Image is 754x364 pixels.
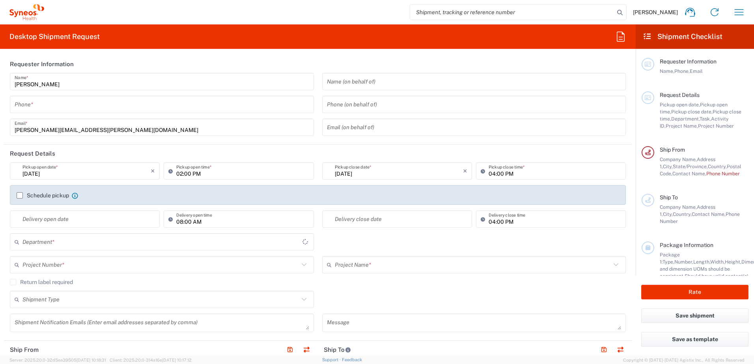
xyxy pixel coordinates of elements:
[710,259,725,265] span: Width,
[660,194,678,201] span: Ship To
[663,259,674,265] span: Type,
[671,109,713,115] span: Pickup close date,
[660,242,713,248] span: Package Information
[674,68,690,74] span: Phone,
[463,165,467,177] i: ×
[342,357,362,362] a: Feedback
[10,346,39,354] h2: Ship From
[641,332,748,347] button: Save as template
[10,279,73,285] label: Return label required
[673,211,692,217] span: Country,
[623,357,745,364] span: Copyright © [DATE]-[DATE] Agistix Inc., All Rights Reserved
[660,102,700,108] span: Pickup open date,
[706,171,740,176] span: Phone Number
[660,156,697,162] span: Company Name,
[641,308,748,323] button: Save shipment
[641,285,748,299] button: Rate
[660,68,674,74] span: Name,
[633,9,678,16] span: [PERSON_NAME]
[110,358,192,362] span: Client: 2025.20.0-314a16e
[322,357,342,362] a: Support
[9,32,100,41] h2: Desktop Shipment Request
[690,68,703,74] span: Email
[410,5,614,20] input: Shipment, tracking or reference number
[660,58,717,65] span: Requester Information
[660,92,700,98] span: Request Details
[162,358,192,362] span: [DATE] 10:17:12
[660,252,680,265] span: Package 1:
[77,358,106,362] span: [DATE] 10:18:31
[660,204,697,210] span: Company Name,
[708,163,727,169] span: Country,
[9,358,106,362] span: Server: 2025.20.0-32d5ea39505
[698,123,734,129] span: Project Number
[671,116,700,122] span: Department,
[10,150,55,158] h2: Request Details
[673,163,708,169] span: State/Province,
[692,211,726,217] span: Contact Name,
[663,163,673,169] span: City,
[643,32,722,41] h2: Shipment Checklist
[672,171,706,176] span: Contact Name,
[674,259,693,265] span: Number,
[324,346,351,354] h2: Ship To
[17,192,69,199] label: Schedule pickup
[151,165,155,177] i: ×
[666,123,698,129] span: Project Name,
[660,147,685,153] span: Ship From
[700,116,711,122] span: Task,
[725,259,741,265] span: Height,
[10,60,74,68] h2: Requester Information
[685,273,748,279] span: Should have valid content(s)
[693,259,710,265] span: Length,
[663,211,673,217] span: City,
